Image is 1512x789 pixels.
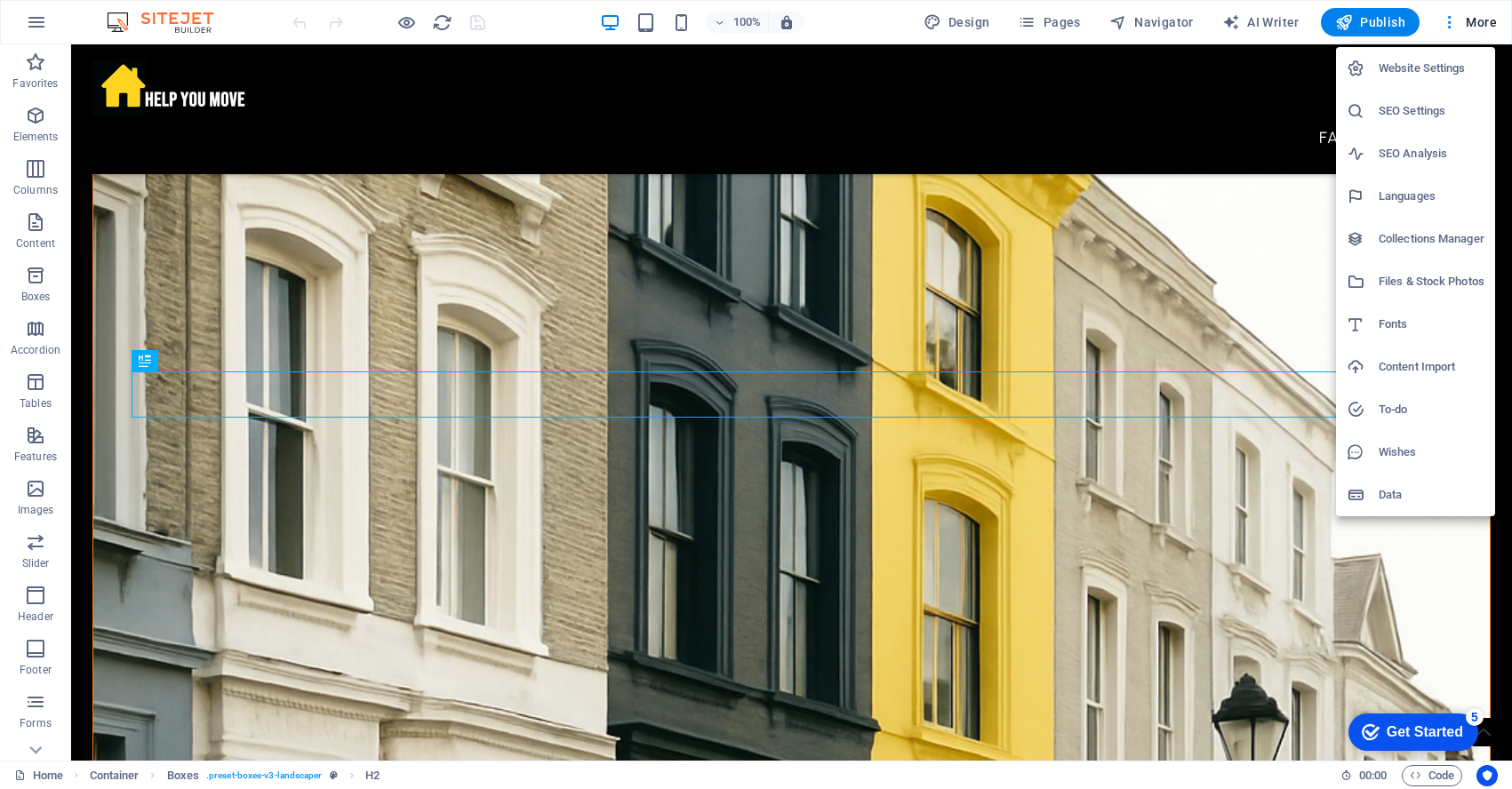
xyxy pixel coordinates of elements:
h6: Content Import [1379,356,1484,378]
div: 5 [132,4,149,21]
h6: Fonts [1379,314,1484,335]
h6: Data [1379,484,1484,506]
h6: SEO Settings [1379,100,1484,122]
div: Get Started [52,20,129,36]
h6: Wishes [1379,442,1484,463]
h6: To-do [1379,399,1484,420]
h6: SEO Analysis [1379,143,1484,164]
div: Get Started 5 items remaining, 0% complete [14,9,144,46]
h6: Files & Stock Photos [1379,271,1484,292]
h6: Collections Manager [1379,228,1484,250]
h6: Languages [1379,186,1484,207]
h6: Website Settings [1379,58,1484,79]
